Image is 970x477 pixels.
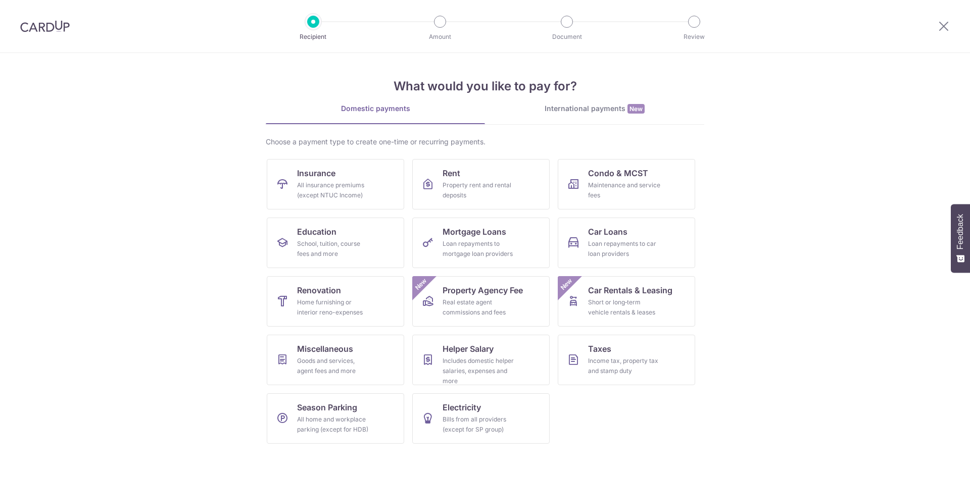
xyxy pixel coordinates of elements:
[267,159,404,209] a: InsuranceAll insurance premiums (except NTUC Income)
[588,167,648,179] span: Condo & MCST
[588,226,627,238] span: Car Loans
[297,180,370,200] div: All insurance premiums (except NTUC Income)
[443,414,515,435] div: Bills from all providers (except for SP group)
[267,276,404,327] a: RenovationHome furnishing or interior reno-expenses
[266,137,704,147] div: Choose a payment type to create one-time or recurring payments.
[413,276,429,293] span: New
[951,204,970,273] button: Feedback - Show survey
[412,335,550,385] a: Helper SalaryIncludes domestic helper salaries, expenses and more
[588,356,661,376] div: Income tax, property tax and stamp duty
[443,297,515,317] div: Real estate agent commissions and fees
[297,167,335,179] span: Insurance
[443,239,515,259] div: Loan repayments to mortgage loan providers
[443,401,481,413] span: Electricity
[297,401,357,413] span: Season Parking
[588,343,611,355] span: Taxes
[297,284,341,296] span: Renovation
[267,218,404,268] a: EducationSchool, tuition, course fees and more
[412,159,550,209] a: RentProperty rent and rental deposits
[588,180,661,200] div: Maintenance and service fees
[558,159,695,209] a: Condo & MCSTMaintenance and service fees
[443,343,494,355] span: Helper Salary
[588,284,672,296] span: Car Rentals & Leasing
[297,414,370,435] div: All home and workplace parking (except for HDB)
[403,32,477,42] p: Amount
[266,77,704,95] h4: What would you like to pay for?
[627,104,645,114] span: New
[276,32,351,42] p: Recipient
[443,284,523,296] span: Property Agency Fee
[558,335,695,385] a: TaxesIncome tax, property tax and stamp duty
[443,356,515,386] div: Includes domestic helper salaries, expenses and more
[412,393,550,444] a: ElectricityBills from all providers (except for SP group)
[558,218,695,268] a: Car LoansLoan repayments to car loan providers
[588,297,661,317] div: Short or long‑term vehicle rentals & leases
[443,167,460,179] span: Rent
[529,32,604,42] p: Document
[266,103,485,114] div: Domestic payments
[443,180,515,200] div: Property rent and rental deposits
[443,226,506,238] span: Mortgage Loans
[485,103,704,114] div: International payments
[267,335,404,385] a: MiscellaneousGoods and services, agent fees and more
[588,239,661,259] div: Loan repayments to car loan providers
[558,276,575,293] span: New
[412,218,550,268] a: Mortgage LoansLoan repayments to mortgage loan providers
[297,356,370,376] div: Goods and services, agent fees and more
[956,214,965,249] span: Feedback
[297,226,336,238] span: Education
[657,32,732,42] p: Review
[297,343,353,355] span: Miscellaneous
[905,447,960,472] iframe: Opens a widget where you can find more information
[297,297,370,317] div: Home furnishing or interior reno-expenses
[297,239,370,259] div: School, tuition, course fees and more
[412,276,550,327] a: Property Agency FeeReal estate agent commissions and feesNew
[20,20,70,32] img: CardUp
[267,393,404,444] a: Season ParkingAll home and workplace parking (except for HDB)
[558,276,695,327] a: Car Rentals & LeasingShort or long‑term vehicle rentals & leasesNew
